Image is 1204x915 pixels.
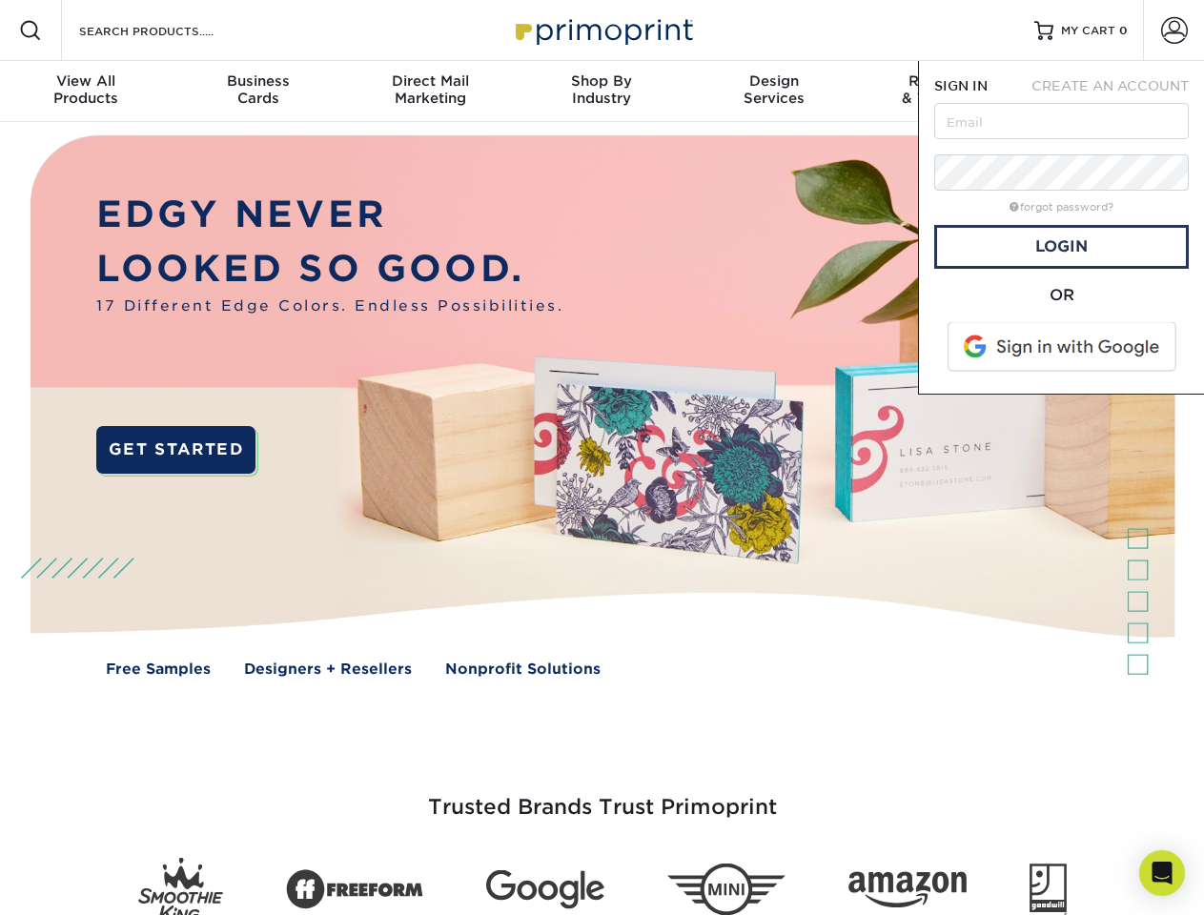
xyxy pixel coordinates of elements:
span: 0 [1119,24,1128,37]
img: Google [486,870,604,909]
img: Primoprint [507,10,698,51]
div: Cards [172,72,343,107]
a: Nonprofit Solutions [445,659,601,681]
a: forgot password? [1010,201,1113,213]
a: GET STARTED [96,426,255,474]
span: MY CART [1061,23,1115,39]
a: Login [934,225,1189,269]
span: Resources [860,72,1031,90]
a: Direct MailMarketing [344,61,516,122]
a: BusinessCards [172,61,343,122]
span: CREATE AN ACCOUNT [1031,78,1189,93]
div: Marketing [344,72,516,107]
img: Goodwill [1030,864,1067,915]
span: SIGN IN [934,78,988,93]
span: Direct Mail [344,72,516,90]
input: SEARCH PRODUCTS..... [77,19,263,42]
div: & Templates [860,72,1031,107]
p: EDGY NEVER [96,188,563,242]
a: Designers + Resellers [244,659,412,681]
span: 17 Different Edge Colors. Endless Possibilities. [96,295,563,317]
span: Shop By [516,72,687,90]
a: Shop ByIndustry [516,61,687,122]
p: LOOKED SO GOOD. [96,242,563,296]
a: DesignServices [688,61,860,122]
div: Industry [516,72,687,107]
a: Resources& Templates [860,61,1031,122]
span: Business [172,72,343,90]
span: Design [688,72,860,90]
div: OR [934,284,1189,307]
img: Amazon [848,872,967,908]
h3: Trusted Brands Trust Primoprint [45,749,1160,843]
div: Open Intercom Messenger [1139,850,1185,896]
input: Email [934,103,1189,139]
a: Free Samples [106,659,211,681]
div: Services [688,72,860,107]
